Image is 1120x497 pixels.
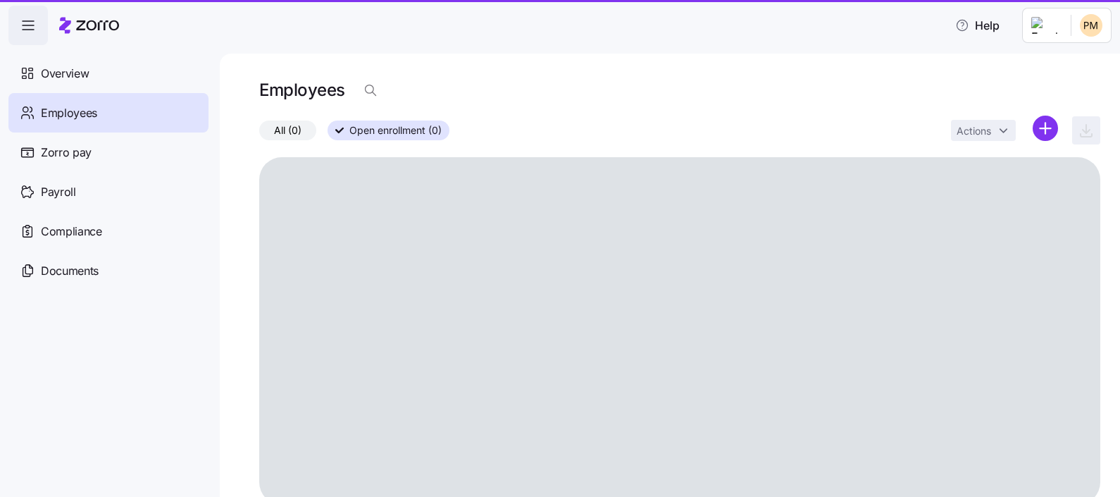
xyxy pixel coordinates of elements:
span: Overview [41,65,89,82]
span: Compliance [41,223,102,240]
img: Employer logo [1031,17,1059,34]
button: Help [944,11,1011,39]
span: Actions [957,126,991,136]
a: Zorro pay [8,133,209,172]
span: Documents [41,262,99,280]
span: Zorro pay [41,144,92,161]
span: Help [955,17,1000,34]
span: All (0) [274,121,301,140]
h1: Employees [259,79,345,101]
a: Compliance [8,211,209,251]
a: Employees [8,93,209,133]
a: Payroll [8,172,209,211]
span: Open enrollment (0) [349,121,442,140]
a: Documents [8,251,209,290]
span: Employees [41,104,97,122]
button: Actions [951,120,1016,141]
img: b342f9d40e669418a9cb2a5a2192666d [1080,14,1102,37]
svg: add icon [1033,116,1058,141]
a: Overview [8,54,209,93]
span: Payroll [41,183,76,201]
